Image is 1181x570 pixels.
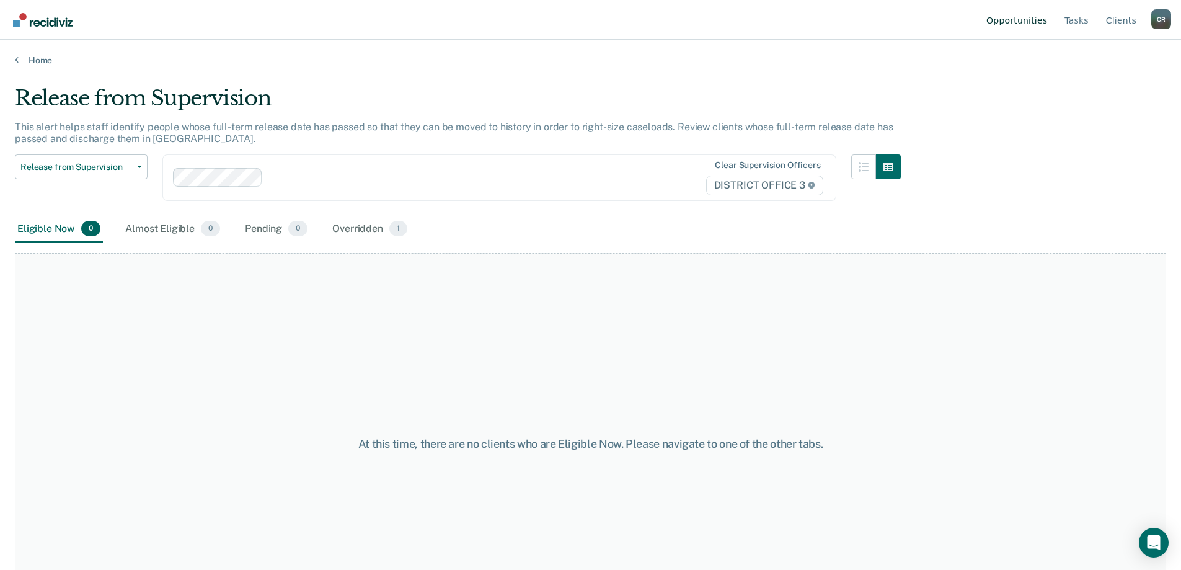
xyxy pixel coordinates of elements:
button: Release from Supervision [15,154,148,179]
div: Pending0 [242,216,310,243]
div: At this time, there are no clients who are Eligible Now. Please navigate to one of the other tabs. [303,437,878,451]
div: Almost Eligible0 [123,216,223,243]
span: 1 [389,221,407,237]
img: Recidiviz [13,13,73,27]
span: DISTRICT OFFICE 3 [706,176,823,195]
div: Release from Supervision [15,86,901,121]
button: Profile dropdown button [1151,9,1171,29]
div: Clear supervision officers [715,160,820,171]
span: 0 [288,221,307,237]
p: This alert helps staff identify people whose full-term release date has passed so that they can b... [15,121,893,145]
span: 0 [201,221,220,237]
a: Home [15,55,1166,66]
span: Release from Supervision [20,162,132,172]
div: C R [1151,9,1171,29]
div: Open Intercom Messenger [1139,528,1169,558]
span: 0 [81,221,100,237]
div: Eligible Now0 [15,216,103,243]
div: Overridden1 [330,216,410,243]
